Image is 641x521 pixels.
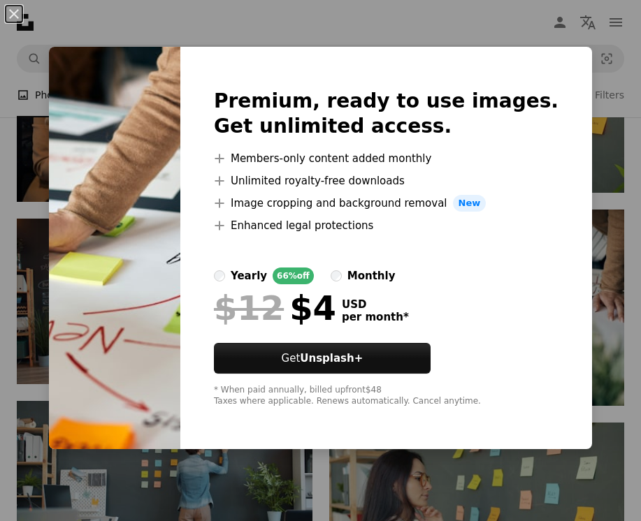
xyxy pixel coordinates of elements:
[214,150,559,167] li: Members-only content added monthly
[214,173,559,189] li: Unlimited royalty-free downloads
[331,270,342,281] input: monthly
[214,385,559,407] div: * When paid annually, billed upfront $48 Taxes where applicable. Renews automatically. Cancel any...
[214,290,284,326] span: $12
[231,267,267,284] div: yearly
[49,47,180,449] img: premium_photo-1661687254326-bcacaa1fa47e
[342,298,409,311] span: USD
[214,270,225,281] input: yearly66%off
[214,217,559,234] li: Enhanced legal protections
[347,267,396,284] div: monthly
[214,89,559,139] h2: Premium, ready to use images. Get unlimited access.
[214,343,431,374] button: GetUnsplash+
[453,195,487,212] span: New
[342,311,409,323] span: per month *
[214,290,336,326] div: $4
[300,352,363,365] strong: Unsplash+
[214,195,559,212] li: Image cropping and background removal
[273,267,314,284] div: 66% off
